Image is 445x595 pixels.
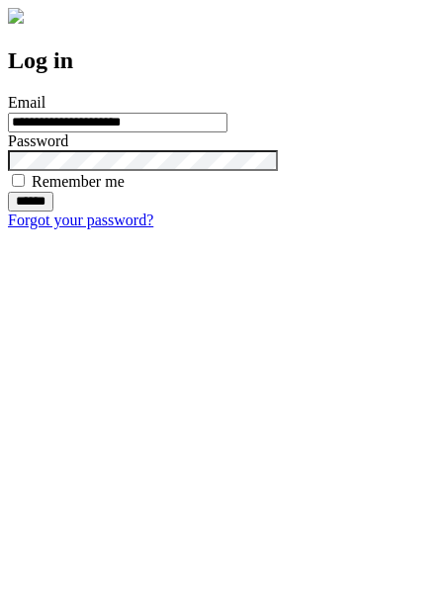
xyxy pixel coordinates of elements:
label: Email [8,94,45,111]
h2: Log in [8,47,437,74]
img: logo-4e3dc11c47720685a147b03b5a06dd966a58ff35d612b21f08c02c0306f2b779.png [8,8,24,24]
label: Remember me [32,173,125,190]
label: Password [8,132,68,149]
a: Forgot your password? [8,212,153,228]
